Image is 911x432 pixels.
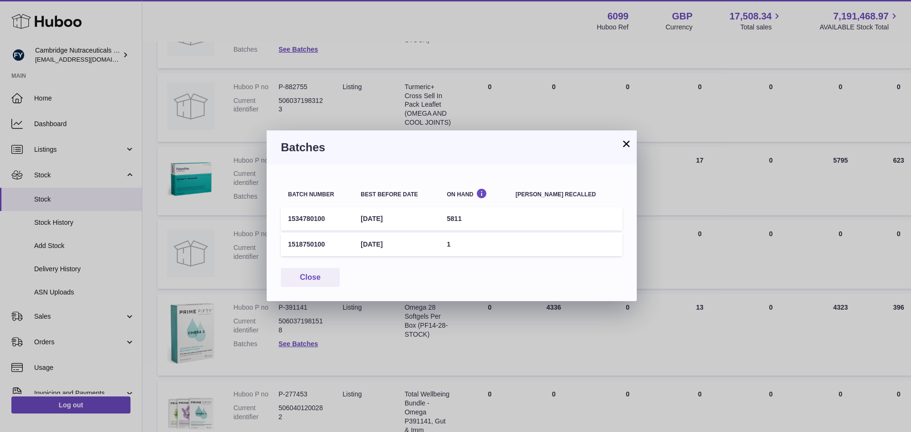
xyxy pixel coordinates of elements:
td: 1518750100 [281,233,353,256]
td: 1534780100 [281,207,353,230]
div: [PERSON_NAME] recalled [516,192,615,198]
button: × [621,138,632,149]
td: 5811 [440,207,509,230]
button: Close [281,268,340,287]
td: 1 [440,233,509,256]
td: [DATE] [353,207,439,230]
h3: Batches [281,140,623,155]
div: Best before date [361,192,432,198]
div: Batch number [288,192,346,198]
td: [DATE] [353,233,439,256]
div: On Hand [447,188,502,197]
